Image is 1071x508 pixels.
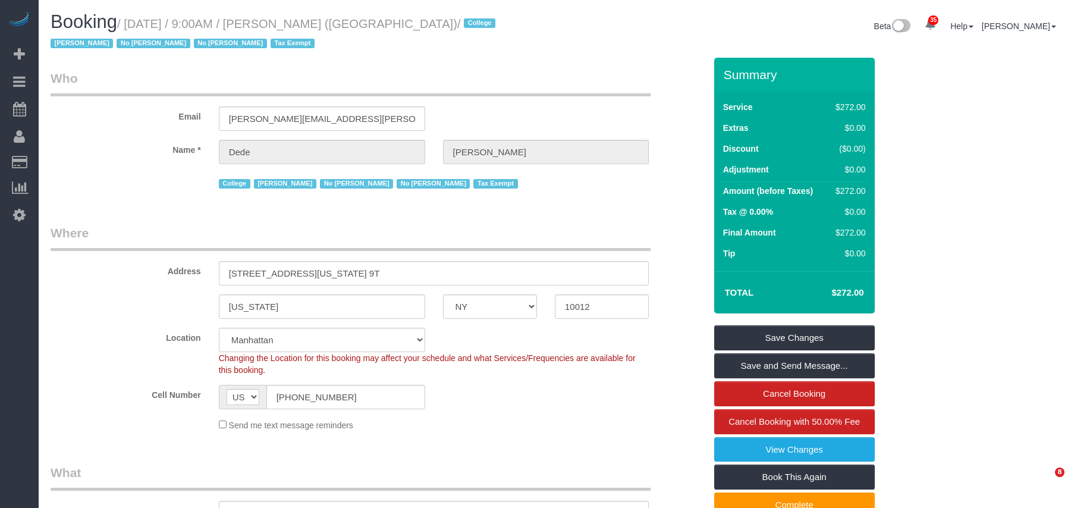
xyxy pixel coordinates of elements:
[555,294,649,319] input: Zip Code
[874,21,911,31] a: Beta
[51,224,651,251] legend: Where
[51,11,117,32] span: Booking
[271,39,315,48] span: Tax Exempt
[266,385,425,409] input: Cell Number
[831,247,865,259] div: $0.00
[714,381,875,406] a: Cancel Booking
[117,39,190,48] span: No [PERSON_NAME]
[723,122,749,134] label: Extras
[714,465,875,490] a: Book This Again
[982,21,1056,31] a: [PERSON_NAME]
[42,106,210,123] label: Email
[831,101,865,113] div: $272.00
[723,164,769,175] label: Adjustment
[51,17,499,51] small: / [DATE] / 9:00AM / [PERSON_NAME] ([GEOGRAPHIC_DATA])
[219,294,425,319] input: City
[42,140,210,156] label: Name *
[919,12,942,38] a: 35
[714,353,875,378] a: Save and Send Message...
[714,409,875,434] a: Cancel Booking with 50.00% Fee
[194,39,267,48] span: No [PERSON_NAME]
[928,15,938,25] span: 35
[723,227,776,239] label: Final Amount
[51,464,651,491] legend: What
[397,179,470,189] span: No [PERSON_NAME]
[320,179,393,189] span: No [PERSON_NAME]
[725,287,754,297] strong: Total
[723,247,736,259] label: Tip
[42,261,210,277] label: Address
[796,288,863,298] h4: $272.00
[219,179,250,189] span: College
[723,143,759,155] label: Discount
[723,185,813,197] label: Amount (before Taxes)
[219,353,636,375] span: Changing the Location for this booking may affect your schedule and what Services/Frequencies are...
[219,140,425,164] input: First Name
[728,416,860,427] span: Cancel Booking with 50.00% Fee
[714,325,875,350] a: Save Changes
[891,19,910,35] img: New interface
[229,421,353,430] span: Send me text message reminders
[1055,468,1064,477] span: 8
[831,122,865,134] div: $0.00
[7,12,31,29] img: Automaid Logo
[714,437,875,462] a: View Changes
[831,143,865,155] div: ($0.00)
[254,179,316,189] span: [PERSON_NAME]
[950,21,973,31] a: Help
[464,18,495,28] span: College
[443,140,649,164] input: Last Name
[42,385,210,401] label: Cell Number
[831,206,865,218] div: $0.00
[219,106,425,131] input: Email
[473,179,517,189] span: Tax Exempt
[831,185,865,197] div: $272.00
[51,39,113,48] span: [PERSON_NAME]
[723,206,773,218] label: Tax @ 0.00%
[723,101,753,113] label: Service
[831,227,865,239] div: $272.00
[724,68,869,81] h3: Summary
[1031,468,1059,496] iframe: Intercom live chat
[42,328,210,344] label: Location
[831,164,865,175] div: $0.00
[51,70,651,96] legend: Who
